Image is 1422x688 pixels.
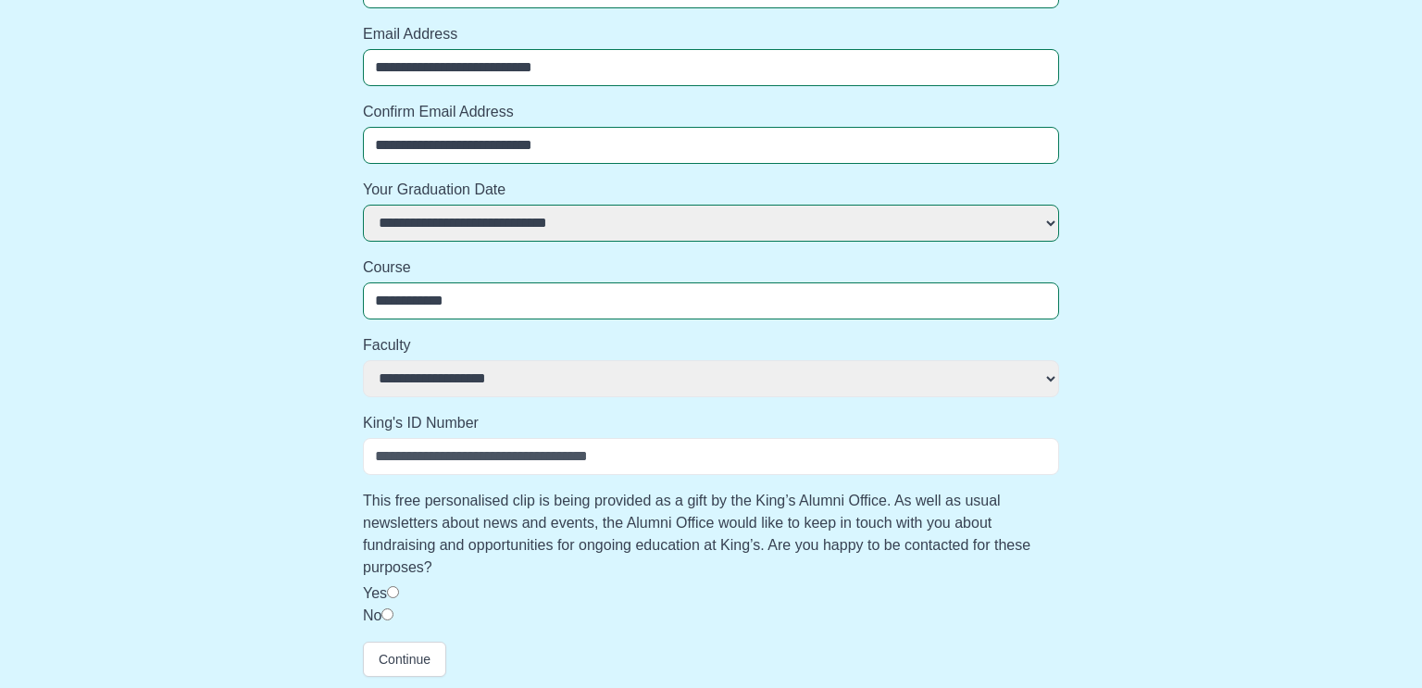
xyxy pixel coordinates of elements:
[363,585,387,601] label: Yes
[363,490,1059,579] label: This free personalised clip is being provided as a gift by the King’s Alumni Office. As well as u...
[363,642,446,677] button: Continue
[363,179,1059,201] label: Your Graduation Date
[363,412,1059,434] label: King's ID Number
[363,334,1059,357] label: Faculty
[363,256,1059,279] label: Course
[363,607,381,623] label: No
[363,101,1059,123] label: Confirm Email Address
[363,23,1059,45] label: Email Address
